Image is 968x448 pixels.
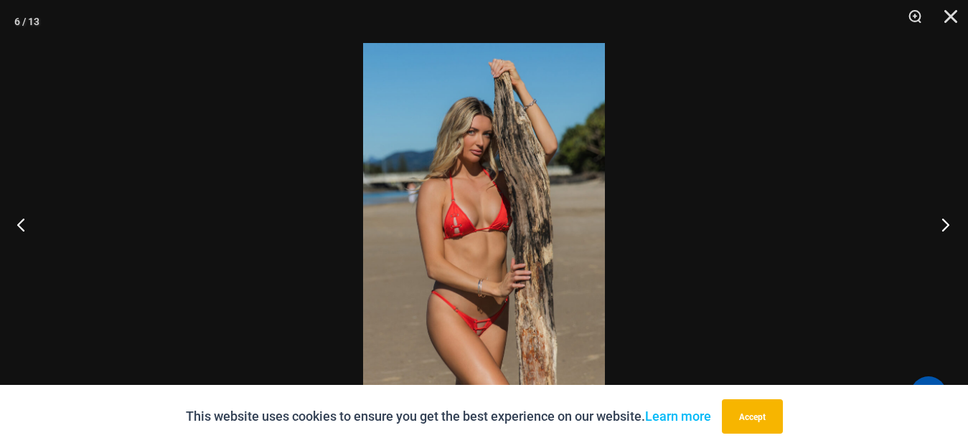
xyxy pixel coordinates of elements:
p: This website uses cookies to ensure you get the best experience on our website. [186,406,711,427]
img: Link Tangello 3070 Tri Top 2031 Cheeky 04 [363,43,605,405]
button: Next [914,189,968,260]
a: Learn more [645,409,711,424]
button: Accept [722,399,783,434]
div: 6 / 13 [14,11,39,32]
